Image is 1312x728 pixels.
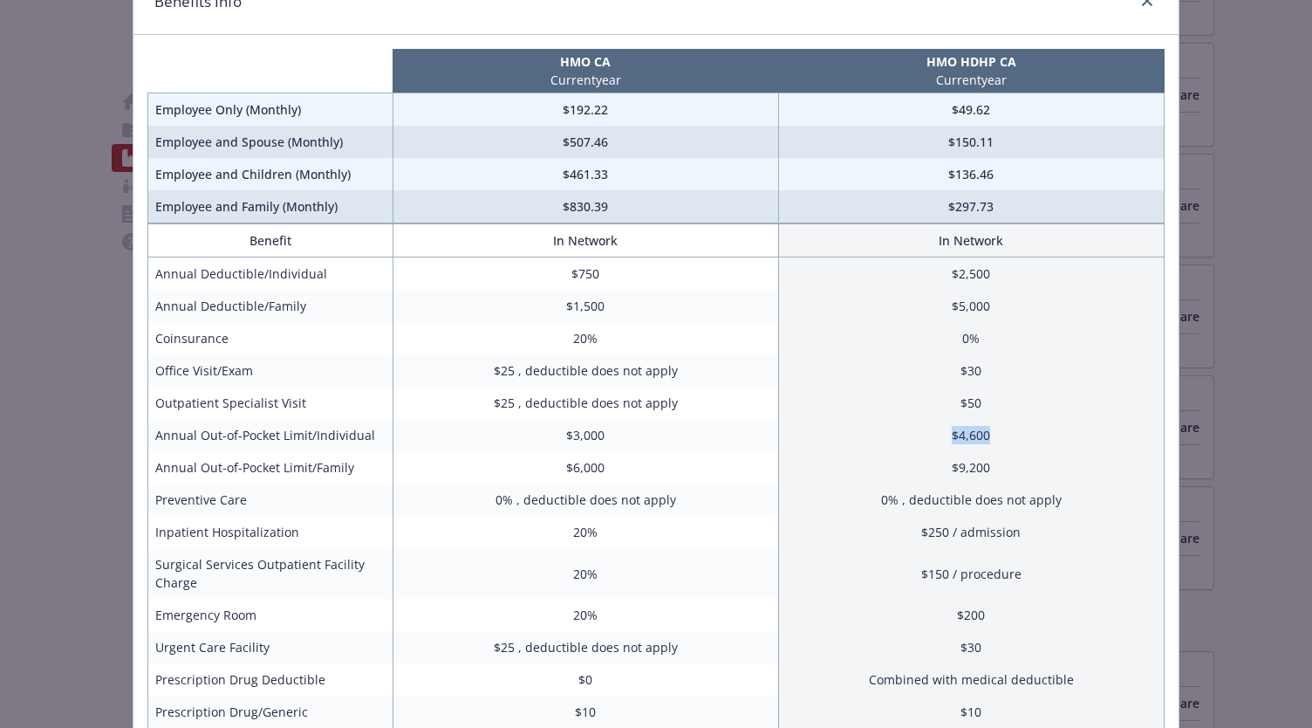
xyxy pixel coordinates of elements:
[778,631,1164,663] td: $30
[393,631,778,663] td: $25 , deductible does not apply
[393,484,778,516] td: 0% , deductible does not apply
[396,71,775,89] p: Current year
[148,49,393,93] th: intentionally left blank
[778,190,1164,223] td: $297.73
[782,52,1160,71] p: HMO HDHP CA
[393,548,778,599] td: 20%
[393,663,778,696] td: $0
[148,93,393,127] td: Employee Only (Monthly)
[778,484,1164,516] td: 0% , deductible does not apply
[393,516,778,548] td: 20%
[393,696,778,728] td: $10
[393,158,778,190] td: $461.33
[148,190,393,223] td: Employee and Family (Monthly)
[393,224,778,258] th: In Network
[148,158,393,190] td: Employee and Children (Monthly)
[148,258,393,291] td: Annual Deductible/Individual
[393,190,778,223] td: $830.39
[778,419,1164,451] td: $4,600
[148,599,393,631] td: Emergency Room
[393,387,778,419] td: $25 , deductible does not apply
[148,516,393,548] td: Inpatient Hospitalization
[393,599,778,631] td: 20%
[778,663,1164,696] td: Combined with medical deductible
[393,354,778,387] td: $25 , deductible does not apply
[778,93,1164,127] td: $49.62
[778,258,1164,291] td: $2,500
[778,548,1164,599] td: $150 / procedure
[393,322,778,354] td: 20%
[393,451,778,484] td: $6,000
[148,631,393,663] td: Urgent Care Facility
[778,387,1164,419] td: $50
[778,354,1164,387] td: $30
[148,484,393,516] td: Preventive Care
[393,258,778,291] td: $750
[396,52,775,71] p: HMO CA
[778,290,1164,322] td: $5,000
[393,419,778,451] td: $3,000
[148,696,393,728] td: Prescription Drug/Generic
[148,126,393,158] td: Employee and Spouse (Monthly)
[778,322,1164,354] td: 0%
[778,224,1164,258] th: In Network
[778,696,1164,728] td: $10
[778,451,1164,484] td: $9,200
[148,354,393,387] td: Office Visit/Exam
[148,290,393,322] td: Annual Deductible/Family
[148,451,393,484] td: Annual Out-of-Pocket Limit/Family
[148,548,393,599] td: Surgical Services Outpatient Facility Charge
[148,322,393,354] td: Coinsurance
[148,387,393,419] td: Outpatient Specialist Visit
[393,290,778,322] td: $1,500
[148,663,393,696] td: Prescription Drug Deductible
[782,71,1160,89] p: Current year
[778,158,1164,190] td: $136.46
[148,419,393,451] td: Annual Out-of-Pocket Limit/Individual
[778,516,1164,548] td: $250 / admission
[393,126,778,158] td: $507.46
[778,126,1164,158] td: $150.11
[148,224,393,258] th: Benefit
[393,93,778,127] td: $192.22
[778,599,1164,631] td: $200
